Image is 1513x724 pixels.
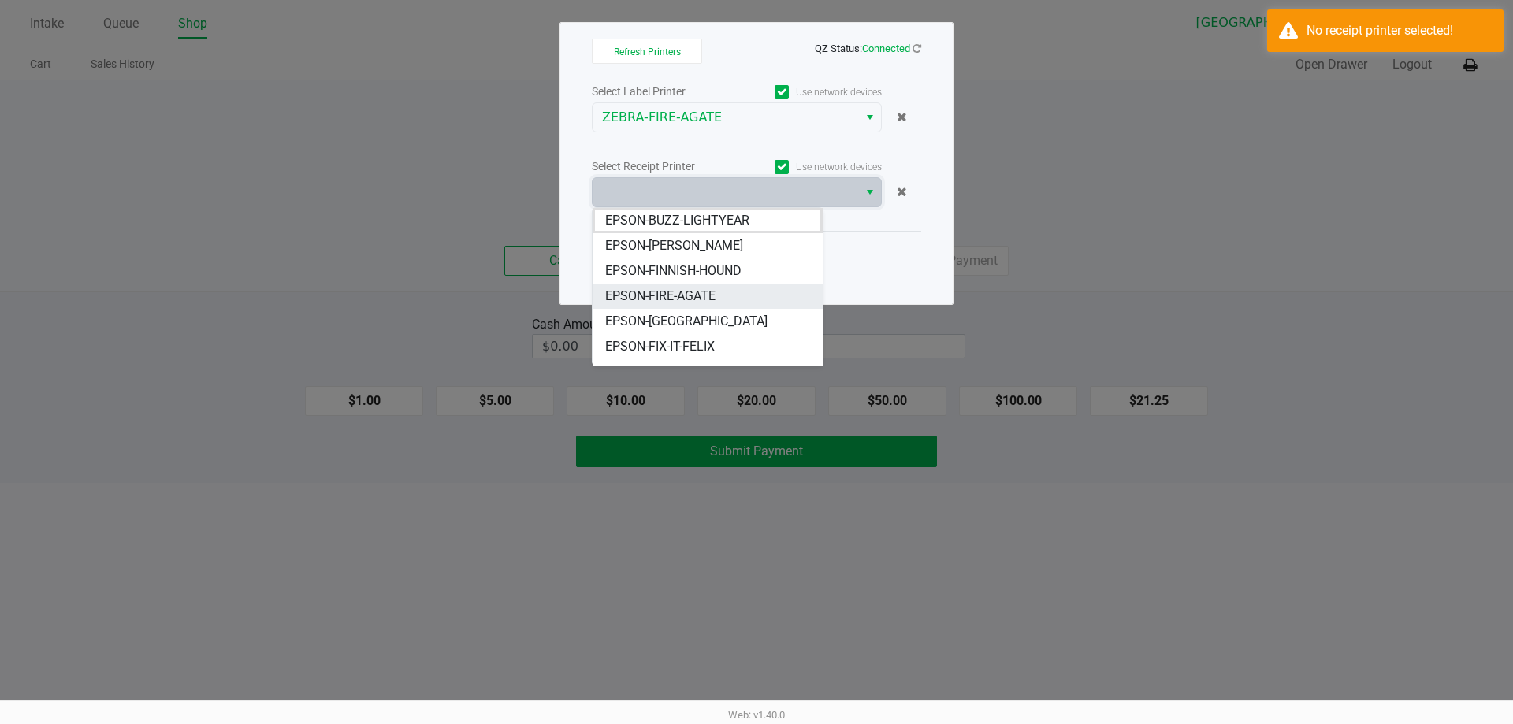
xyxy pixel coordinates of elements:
button: Select [858,178,881,206]
div: Select Receipt Printer [592,158,737,175]
span: EPSON-BUZZ-LIGHTYEAR [605,211,749,230]
span: EPSON-[GEOGRAPHIC_DATA] [605,312,768,331]
button: Refresh Printers [592,39,702,64]
div: No receipt printer selected! [1307,21,1492,40]
span: Web: v1.40.0 [728,709,785,721]
span: Connected [862,43,910,54]
span: EPSON-FIX-IT-FELIX [605,337,715,356]
span: EPSON-FIRE-AGATE [605,287,716,306]
span: ZEBRA-FIRE-AGATE [602,108,849,127]
button: Select [858,103,881,132]
label: Use network devices [737,160,882,174]
span: EPSON-FLOTSAM [605,362,705,381]
span: Refresh Printers [614,46,681,58]
label: Use network devices [737,85,882,99]
div: Select Label Printer [592,84,737,100]
span: EPSON-FINNISH-HOUND [605,262,742,280]
span: EPSON-[PERSON_NAME] [605,236,743,255]
span: QZ Status: [815,43,921,54]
